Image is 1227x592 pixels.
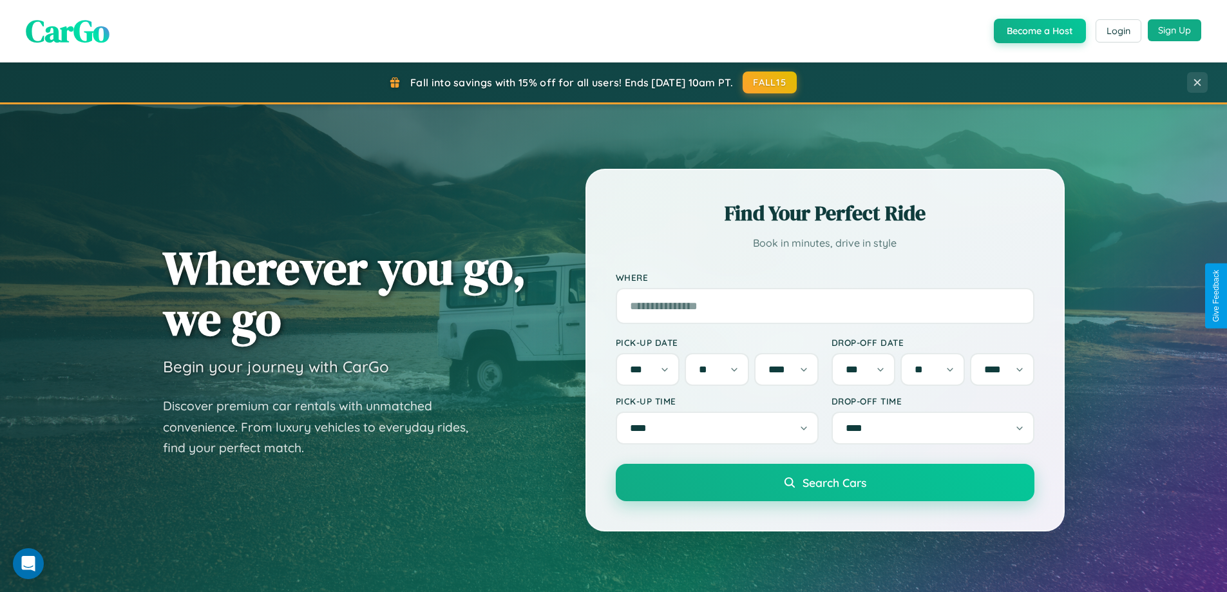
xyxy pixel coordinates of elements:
p: Discover premium car rentals with unmatched convenience. From luxury vehicles to everyday rides, ... [163,396,485,459]
label: Drop-off Time [832,396,1034,406]
label: Pick-up Time [616,396,819,406]
label: Where [616,272,1034,283]
h1: Wherever you go, we go [163,242,526,344]
span: Fall into savings with 15% off for all users! Ends [DATE] 10am PT. [410,76,733,89]
button: Login [1096,19,1141,43]
button: Become a Host [994,19,1086,43]
button: Sign Up [1148,19,1201,41]
label: Drop-off Date [832,337,1034,348]
button: FALL15 [743,72,797,93]
h2: Find Your Perfect Ride [616,199,1034,227]
span: CarGo [26,10,109,52]
h3: Begin your journey with CarGo [163,357,389,376]
div: Give Feedback [1212,270,1221,322]
div: Open Intercom Messenger [13,548,44,579]
p: Book in minutes, drive in style [616,234,1034,253]
button: Search Cars [616,464,1034,501]
span: Search Cars [803,475,866,490]
label: Pick-up Date [616,337,819,348]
